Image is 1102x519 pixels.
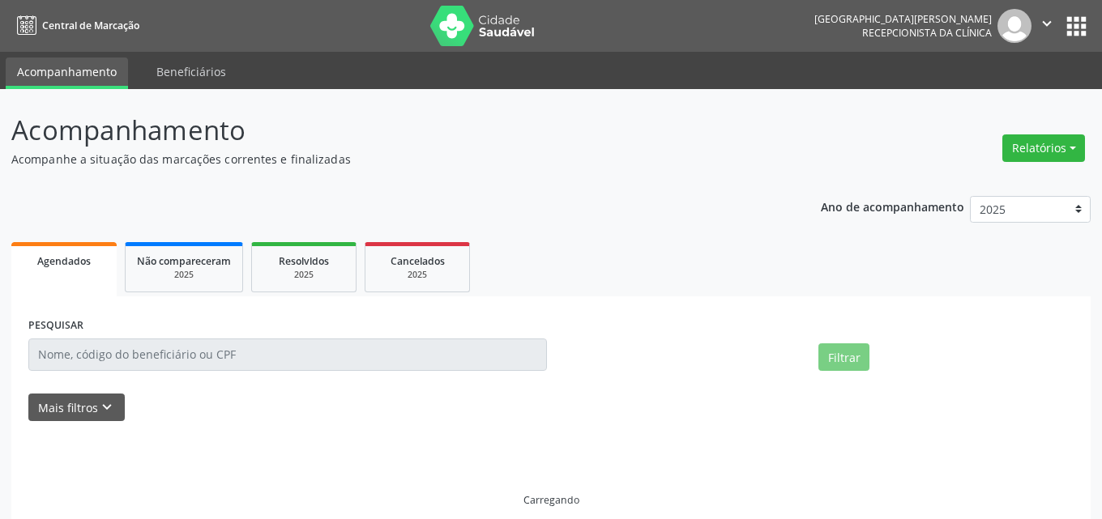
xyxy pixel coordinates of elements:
[1002,134,1085,162] button: Relatórios
[145,57,237,86] a: Beneficiários
[6,57,128,89] a: Acompanhamento
[523,493,579,507] div: Carregando
[137,269,231,281] div: 2025
[37,254,91,268] span: Agendados
[997,9,1032,43] img: img
[263,269,344,281] div: 2025
[42,19,139,32] span: Central de Marcação
[821,196,964,216] p: Ano de acompanhamento
[11,151,767,168] p: Acompanhe a situação das marcações correntes e finalizadas
[1032,9,1062,43] button: 
[98,398,116,416] i: keyboard_arrow_down
[818,343,869,371] button: Filtrar
[279,254,329,268] span: Resolvidos
[11,12,139,39] a: Central de Marcação
[137,254,231,268] span: Não compareceram
[11,110,767,151] p: Acompanhamento
[391,254,445,268] span: Cancelados
[862,26,992,40] span: Recepcionista da clínica
[1038,15,1056,32] i: 
[28,338,547,371] input: Nome, código do beneficiário ou CPF
[28,313,83,338] label: PESQUISAR
[1062,12,1091,40] button: apps
[814,12,992,26] div: [GEOGRAPHIC_DATA][PERSON_NAME]
[377,269,458,281] div: 2025
[28,394,125,422] button: Mais filtroskeyboard_arrow_down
